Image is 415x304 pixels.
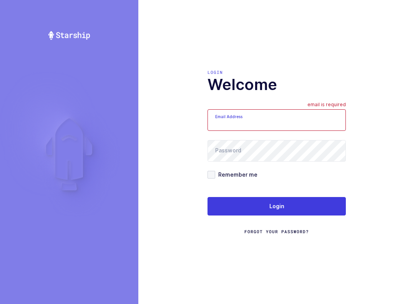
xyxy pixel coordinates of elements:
[307,102,346,109] div: email is required
[207,197,346,215] button: Login
[244,229,309,235] a: Forgot Your Password?
[207,69,346,75] div: Login
[269,202,284,210] span: Login
[207,109,346,131] input: Email Address
[207,140,346,162] input: Password
[48,31,91,40] img: Starship
[215,171,257,178] span: Remember me
[207,75,346,94] h1: Welcome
